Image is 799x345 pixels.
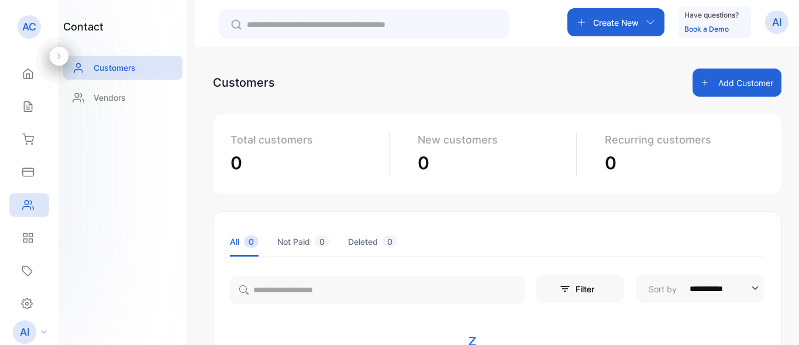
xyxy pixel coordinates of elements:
a: Customers [63,56,182,80]
p: Customers [94,62,136,74]
p: AI [772,15,782,30]
li: Deleted [348,227,397,257]
a: Book a Demo [684,25,729,33]
p: 0 [605,150,755,176]
a: Vendors [63,86,182,110]
p: 0 [230,150,380,176]
span: 0 [244,235,259,248]
h1: contact [63,19,104,35]
div: Customers [213,74,275,91]
button: Sort by [636,275,764,303]
span: 0 [315,235,329,248]
p: Sort by [649,283,677,295]
button: Create New [567,8,664,36]
p: 0 [418,150,567,176]
p: Vendors [94,91,126,104]
button: AI [765,8,788,36]
p: Create New [593,16,639,29]
li: Not Paid [277,227,329,257]
p: New customers [418,132,567,148]
p: Recurring customers [605,132,755,148]
span: 0 [383,235,397,248]
p: AC [22,19,36,35]
p: Total customers [230,132,380,148]
p: AI [20,324,30,340]
button: Add Customer [693,69,781,97]
li: All [230,227,259,257]
p: Have questions? [684,9,739,21]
